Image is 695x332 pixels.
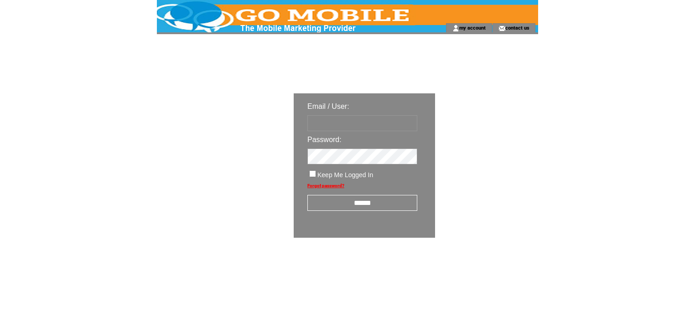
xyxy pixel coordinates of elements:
[317,171,373,179] span: Keep Me Logged In
[459,25,486,31] a: my account
[307,183,344,188] a: Forgot password?
[307,136,342,143] span: Password:
[307,102,349,110] span: Email / User:
[505,25,529,31] a: contact us
[452,25,459,32] img: account_icon.gif;jsessionid=F6EEAB77E79ACD8322F4AEFA8A4AECBA
[498,25,505,32] img: contact_us_icon.gif;jsessionid=F6EEAB77E79ACD8322F4AEFA8A4AECBA
[462,260,507,272] img: transparent.png;jsessionid=F6EEAB77E79ACD8322F4AEFA8A4AECBA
